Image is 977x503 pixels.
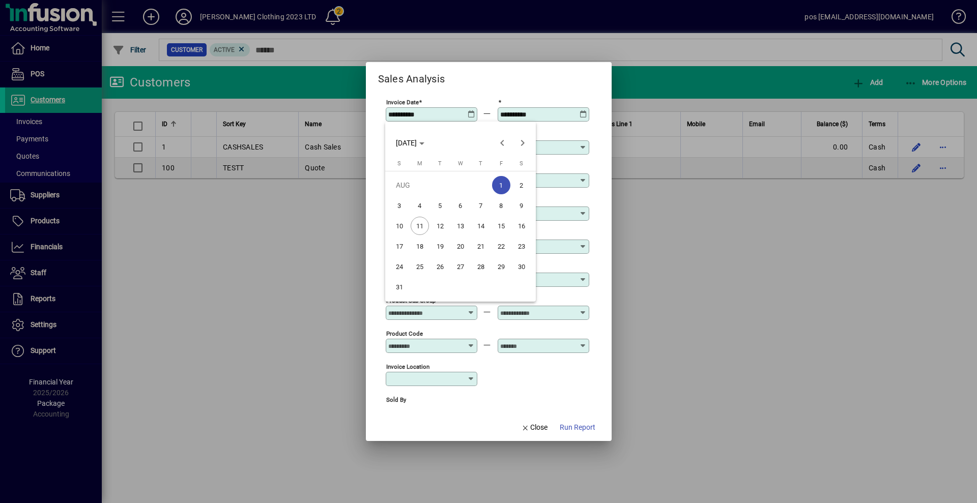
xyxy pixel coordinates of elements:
[431,257,449,276] span: 26
[511,195,532,216] button: Sat Aug 09 2025
[410,216,430,236] button: Mon Aug 11 2025
[389,216,410,236] button: Sun Aug 10 2025
[411,257,429,276] span: 25
[451,196,470,215] span: 6
[417,160,422,167] span: M
[389,175,491,195] td: AUG
[471,216,491,236] button: Thu Aug 14 2025
[390,257,409,276] span: 24
[472,237,490,255] span: 21
[500,160,503,167] span: F
[472,257,490,276] span: 28
[492,237,510,255] span: 22
[511,236,532,256] button: Sat Aug 23 2025
[511,216,532,236] button: Sat Aug 16 2025
[390,217,409,235] span: 10
[458,160,463,167] span: W
[512,217,531,235] span: 16
[492,196,510,215] span: 8
[472,196,490,215] span: 7
[397,160,401,167] span: S
[430,236,450,256] button: Tue Aug 19 2025
[450,256,471,277] button: Wed Aug 27 2025
[390,196,409,215] span: 3
[511,256,532,277] button: Sat Aug 30 2025
[389,195,410,216] button: Sun Aug 03 2025
[491,236,511,256] button: Fri Aug 22 2025
[491,195,511,216] button: Fri Aug 08 2025
[438,160,442,167] span: T
[410,236,430,256] button: Mon Aug 18 2025
[431,237,449,255] span: 19
[431,217,449,235] span: 12
[492,217,510,235] span: 15
[491,175,511,195] button: Fri Aug 01 2025
[450,216,471,236] button: Wed Aug 13 2025
[389,277,410,297] button: Sun Aug 31 2025
[512,257,531,276] span: 30
[389,256,410,277] button: Sun Aug 24 2025
[451,257,470,276] span: 27
[471,195,491,216] button: Thu Aug 07 2025
[389,236,410,256] button: Sun Aug 17 2025
[520,160,523,167] span: S
[430,195,450,216] button: Tue Aug 05 2025
[491,256,511,277] button: Fri Aug 29 2025
[512,196,531,215] span: 9
[471,236,491,256] button: Thu Aug 21 2025
[511,175,532,195] button: Sat Aug 02 2025
[410,256,430,277] button: Mon Aug 25 2025
[392,134,428,152] button: Choose month and year
[410,195,430,216] button: Mon Aug 04 2025
[450,236,471,256] button: Wed Aug 20 2025
[450,195,471,216] button: Wed Aug 06 2025
[512,237,531,255] span: 23
[430,216,450,236] button: Tue Aug 12 2025
[492,133,512,153] button: Previous month
[492,176,510,194] span: 1
[390,278,409,296] span: 31
[479,160,482,167] span: T
[491,216,511,236] button: Fri Aug 15 2025
[471,256,491,277] button: Thu Aug 28 2025
[492,257,510,276] span: 29
[431,196,449,215] span: 5
[512,133,533,153] button: Next month
[396,139,417,147] span: [DATE]
[411,196,429,215] span: 4
[451,217,470,235] span: 13
[390,237,409,255] span: 17
[411,237,429,255] span: 18
[451,237,470,255] span: 20
[512,176,531,194] span: 2
[411,217,429,235] span: 11
[472,217,490,235] span: 14
[430,256,450,277] button: Tue Aug 26 2025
